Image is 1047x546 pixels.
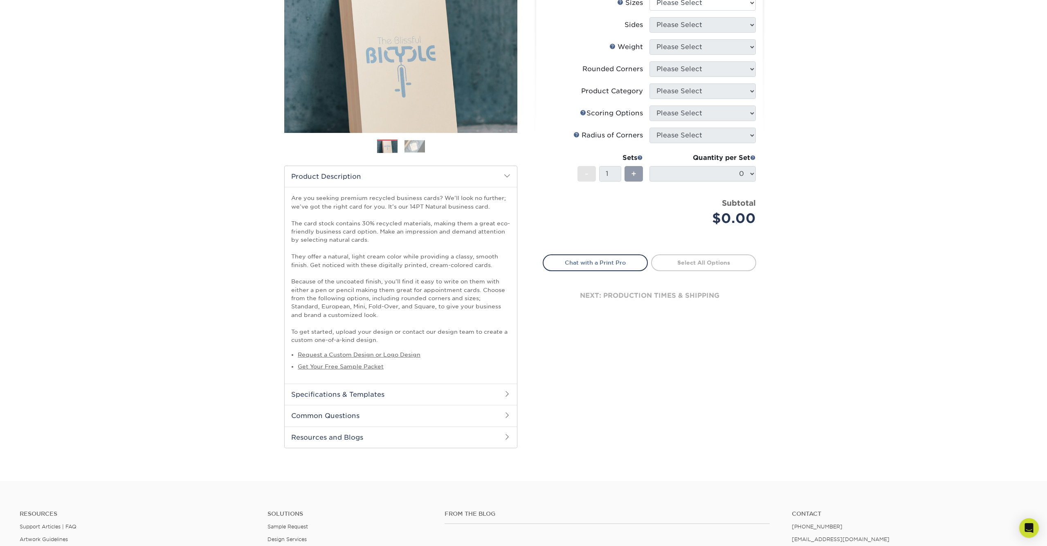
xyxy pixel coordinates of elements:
div: Open Intercom Messenger [1019,518,1039,538]
div: Sets [577,153,643,163]
div: Weight [609,42,643,52]
h2: Product Description [285,166,517,187]
p: Are you seeking premium recycled business cards? We’ll look no further; we’ve got the right card ... [291,194,510,344]
a: Request a Custom Design or Logo Design [298,351,420,358]
a: Get Your Free Sample Packet [298,363,384,370]
div: $0.00 [656,209,756,228]
a: Contact [792,510,1027,517]
img: Business Cards 02 [404,140,425,153]
h4: Solutions [267,510,432,517]
h2: Resources and Blogs [285,427,517,448]
iframe: Google Customer Reviews [2,521,70,543]
div: Product Category [581,86,643,96]
a: Select All Options [651,254,756,271]
span: + [631,168,636,180]
div: Sides [625,20,643,30]
a: Chat with a Print Pro [543,254,648,271]
a: [PHONE_NUMBER] [792,524,843,530]
span: - [585,168,589,180]
div: Radius of Corners [573,130,643,140]
h2: Specifications & Templates [285,384,517,405]
div: Quantity per Set [649,153,756,163]
h4: From the Blog [445,510,770,517]
h4: Resources [20,510,255,517]
a: Sample Request [267,524,308,530]
div: Scoring Options [580,108,643,118]
h2: Common Questions [285,405,517,426]
a: [EMAIL_ADDRESS][DOMAIN_NAME] [792,536,890,542]
a: Design Services [267,536,307,542]
div: next: production times & shipping [543,271,756,320]
img: Business Cards 01 [377,137,398,157]
strong: Subtotal [722,198,756,207]
div: Rounded Corners [582,64,643,74]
